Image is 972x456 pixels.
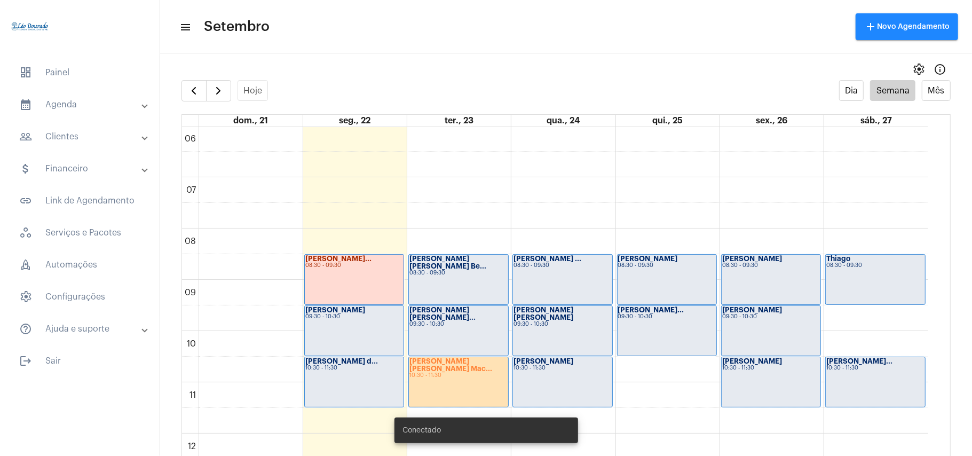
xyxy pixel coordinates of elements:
[19,162,32,175] mat-icon: sidenav icon
[513,321,611,327] div: 09:30 - 10:30
[409,255,486,270] strong: [PERSON_NAME] [PERSON_NAME] Be...
[183,237,199,246] div: 08
[6,316,160,342] mat-expansion-panel-header: sidenav iconAjuda e suporte
[826,255,850,262] strong: Thiago
[11,284,149,310] span: Configurações
[11,348,149,374] span: Sair
[19,355,32,367] mat-icon: sidenav icon
[305,365,403,371] div: 10:30 - 11:30
[305,306,365,313] strong: [PERSON_NAME]
[912,63,925,76] span: settings
[826,365,924,371] div: 10:30 - 11:30
[650,115,685,127] a: 25 de setembro de 2025
[19,130,32,143] mat-icon: sidenav icon
[722,314,820,320] div: 09:30 - 10:30
[858,115,894,127] a: 27 de setembro de 2025
[908,59,929,80] button: settings
[618,263,716,269] div: 08:30 - 09:30
[19,130,143,143] mat-panel-title: Clientes
[19,323,32,335] mat-icon: sidenav icon
[409,373,507,379] div: 10:30 - 11:30
[11,220,149,246] span: Serviços e Pacotes
[186,442,199,451] div: 12
[19,194,32,207] mat-icon: sidenav icon
[305,263,403,269] div: 08:30 - 09:30
[544,115,582,127] a: 24 de setembro de 2025
[11,60,149,85] span: Painel
[870,80,915,101] button: Semana
[409,358,492,372] strong: [PERSON_NAME] [PERSON_NAME] Mac...
[442,115,476,127] a: 23 de setembro de 2025
[929,59,951,80] button: Info
[188,390,199,400] div: 11
[618,314,716,320] div: 09:30 - 10:30
[826,263,924,269] div: 08:30 - 09:30
[409,306,476,321] strong: [PERSON_NAME] [PERSON_NAME]...
[722,255,782,262] strong: [PERSON_NAME]
[19,323,143,335] mat-panel-title: Ajuda e suporte
[934,63,946,76] mat-icon: Info
[513,306,573,321] strong: [PERSON_NAME] [PERSON_NAME]
[185,185,199,195] div: 07
[6,92,160,117] mat-expansion-panel-header: sidenav iconAgenda
[181,80,207,101] button: Semana Anterior
[11,188,149,214] span: Link de Agendamento
[11,252,149,278] span: Automações
[337,115,373,127] a: 22 de setembro de 2025
[179,21,190,34] mat-icon: sidenav icon
[305,314,403,320] div: 09:30 - 10:30
[722,365,820,371] div: 10:30 - 11:30
[722,306,782,313] strong: [PERSON_NAME]
[305,358,378,365] strong: [PERSON_NAME] d...
[206,80,231,101] button: Próximo Semana
[754,115,790,127] a: 26 de setembro de 2025
[864,23,950,30] span: Novo Agendamento
[513,255,581,262] strong: [PERSON_NAME] ...
[864,20,877,33] mat-icon: add
[19,98,143,111] mat-panel-title: Agenda
[238,80,268,101] button: Hoje
[722,263,820,269] div: 08:30 - 09:30
[618,306,684,313] strong: [PERSON_NAME]...
[19,290,32,303] span: sidenav icon
[513,263,611,269] div: 08:30 - 09:30
[6,156,160,182] mat-expansion-panel-header: sidenav iconFinanceiro
[9,5,51,48] img: 4c910ca3-f26c-c648-53c7-1a2041c6e520.jpg
[6,124,160,150] mat-expansion-panel-header: sidenav iconClientes
[204,18,270,35] span: Setembro
[618,255,678,262] strong: [PERSON_NAME]
[231,115,270,127] a: 21 de setembro de 2025
[922,80,951,101] button: Mês
[183,134,199,144] div: 06
[19,162,143,175] mat-panel-title: Financeiro
[409,270,507,276] div: 08:30 - 09:30
[856,13,958,40] button: Novo Agendamento
[185,339,199,349] div: 10
[513,358,573,365] strong: [PERSON_NAME]
[839,80,864,101] button: Dia
[513,365,611,371] div: 10:30 - 11:30
[826,358,892,365] strong: [PERSON_NAME]...
[19,98,32,111] mat-icon: sidenav icon
[403,425,441,436] span: Conectado
[409,321,507,327] div: 09:30 - 10:30
[19,258,32,271] span: sidenav icon
[19,226,32,239] span: sidenav icon
[722,358,782,365] strong: [PERSON_NAME]
[19,66,32,79] span: sidenav icon
[183,288,199,297] div: 09
[305,255,372,262] strong: [PERSON_NAME]...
